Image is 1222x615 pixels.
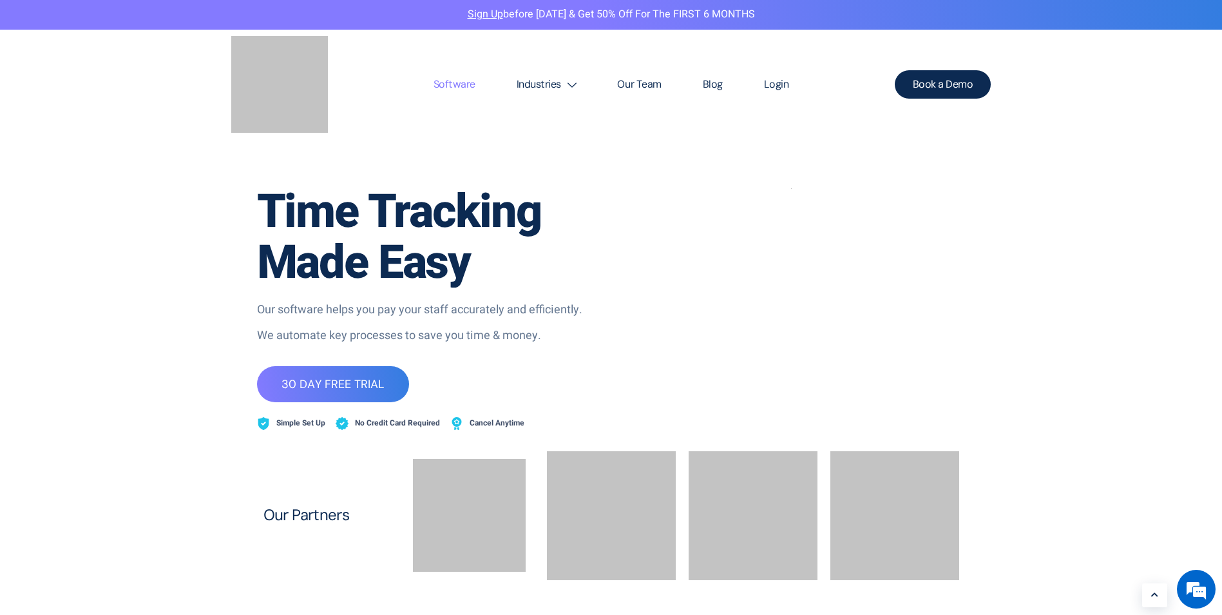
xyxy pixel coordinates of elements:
p: We automate key processes to save you time & money. [257,327,605,344]
a: Learn More [1142,583,1167,607]
a: Sign Up [468,6,503,22]
h1: Time Tracking Made Easy [257,187,605,289]
a: Book a Demo [895,70,991,99]
h2: Our Partners [263,507,392,523]
a: Software [413,54,496,115]
img: modern-bald-manager-standing-at-digital-board-PMVSWNF.jpg [791,188,792,189]
span: No Credit Card Required [352,415,440,432]
a: Our Team [597,54,682,115]
p: before [DATE] & Get 50% Off for the FIRST 6 MONTHS [10,6,1212,23]
p: Our software helps you pay your staff accurately and efficiently. [257,302,605,318]
a: Industries [496,54,597,115]
a: Login [743,54,810,115]
span: Simple Set Up [273,415,325,432]
span: Book a Demo [913,79,973,90]
span: Cancel Anytime [466,415,524,432]
a: 30 DAY FREE TRIAL [257,366,409,402]
span: 30 DAY FREE TRIAL [282,378,385,390]
a: Blog [682,54,743,115]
